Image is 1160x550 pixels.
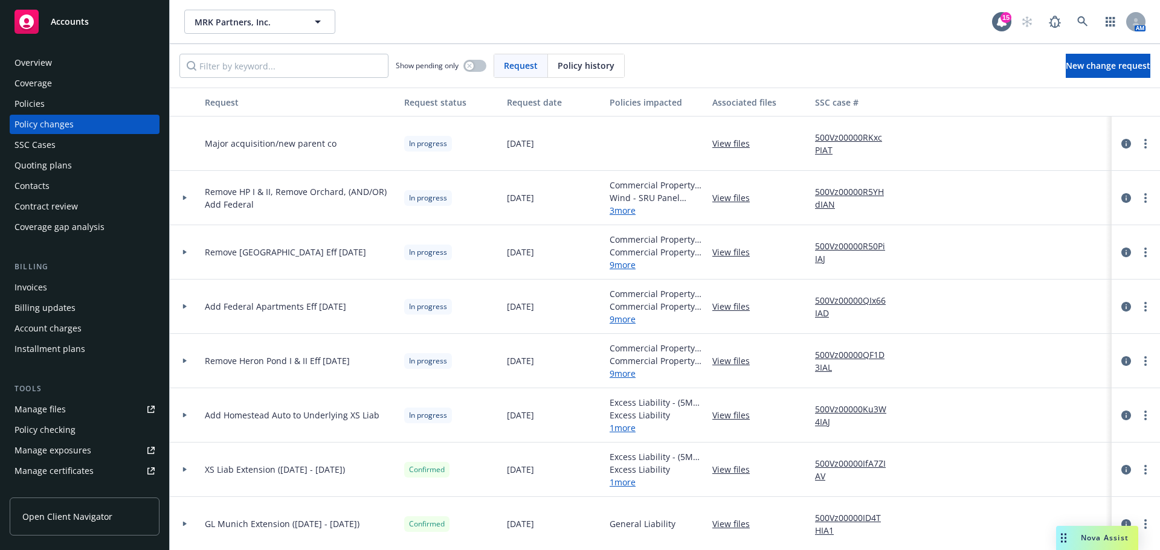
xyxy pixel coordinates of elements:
a: more [1138,462,1153,477]
div: Request status [404,96,497,109]
a: Contacts [10,176,159,196]
span: In progress [409,193,447,203]
a: Policy checking [10,420,159,440]
div: Toggle Row Expanded [170,171,200,225]
span: Commercial Property - $4,500,000 Part of $22,500,000 Excess of $2,500,000 [610,233,703,246]
span: In progress [409,301,447,312]
div: Overview [14,53,52,72]
a: Coverage [10,74,159,93]
a: 500Vz00000R50PiIAJ [815,240,896,265]
span: Remove [GEOGRAPHIC_DATA] Eff [DATE] [205,246,366,258]
a: Overview [10,53,159,72]
span: Request [504,59,538,72]
span: Confirmed [409,464,445,475]
a: circleInformation [1119,517,1133,531]
a: 1 more [610,421,703,434]
span: [DATE] [507,517,534,530]
a: Manage files [10,400,159,419]
div: Manage files [14,400,66,419]
a: 500Vz00000ID4THIA1 [815,511,896,537]
span: Commercial Property - $2,375,000 p/o $15,000,000 x $10,000,000 [610,246,703,258]
a: Invoices [10,278,159,297]
div: Account charges [14,319,82,338]
a: 9 more [610,313,703,325]
div: SSC case # [815,96,896,109]
div: Coverage gap analysis [14,217,105,237]
button: MRK Partners, Inc. [184,10,335,34]
span: Excess Liability [610,409,703,421]
a: circleInformation [1119,191,1133,205]
div: Invoices [14,278,47,297]
a: View files [712,463,759,476]
a: View files [712,137,759,150]
a: Policy changes [10,115,159,134]
div: Toggle Row Expanded [170,334,200,388]
a: SSC Cases [10,135,159,155]
button: Policies impacted [605,88,707,117]
span: Major acquisition/new parent co [205,137,337,150]
div: Contract review [14,197,78,216]
a: View files [712,191,759,204]
div: Manage certificates [14,461,94,481]
span: [DATE] [507,463,534,476]
a: View files [712,517,759,530]
a: circleInformation [1119,354,1133,368]
div: Drag to move [1056,526,1071,550]
a: View files [712,246,759,258]
button: Nova Assist [1056,526,1138,550]
a: Manage exposures [10,441,159,460]
div: Policy checking [14,420,76,440]
a: more [1138,299,1153,314]
div: Policies [14,94,45,114]
div: Quoting plans [14,156,72,175]
div: SSC Cases [14,135,56,155]
span: In progress [409,410,447,421]
a: Search [1071,10,1095,34]
span: Commercial Property - $2,375,000 p/o $15,000,000 x $10,000,000 [610,300,703,313]
div: Request [205,96,395,109]
div: Toggle Row Expanded [170,443,200,497]
a: Manage certificates [10,461,159,481]
a: 9 more [610,258,703,271]
a: circleInformation [1119,245,1133,260]
span: In progress [409,138,447,149]
span: Excess Liability - (5M XS 5M) [610,450,703,463]
a: Quoting plans [10,156,159,175]
a: 1 more [610,476,703,488]
div: Billing [10,261,159,273]
a: more [1138,245,1153,260]
button: Associated files [707,88,810,117]
div: 15 [1000,10,1011,21]
a: more [1138,191,1153,205]
span: Nova Assist [1081,532,1129,543]
a: Policies [10,94,159,114]
a: View files [712,409,759,421]
a: circleInformation [1119,136,1133,151]
span: In progress [409,247,447,258]
a: more [1138,408,1153,423]
a: circleInformation [1119,408,1133,423]
a: Contract review [10,197,159,216]
div: Toggle Row Expanded [170,225,200,280]
a: Start snowing [1015,10,1039,34]
a: 500Vz00000QF1D3IAL [815,348,896,374]
div: Contacts [14,176,50,196]
a: Account charges [10,319,159,338]
a: more [1138,517,1153,531]
span: Commercial Property - $2,375,000 p/o $15,000,000 x $10,000,000 [610,354,703,367]
span: Remove HP I & II, Remove Orchard, (AND/OR) Add Federal [205,185,395,211]
span: Open Client Navigator [22,510,112,523]
span: General Liability [610,517,675,530]
span: [DATE] [507,354,534,367]
div: Toggle Row Expanded [170,280,200,334]
a: View files [712,300,759,313]
div: Policies impacted [610,96,703,109]
a: Report a Bug [1043,10,1067,34]
button: Request [200,88,399,117]
span: New change request [1066,60,1150,71]
span: Excess Liability [610,463,703,476]
div: Associated files [712,96,805,109]
a: more [1138,136,1153,151]
span: In progress [409,356,447,366]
